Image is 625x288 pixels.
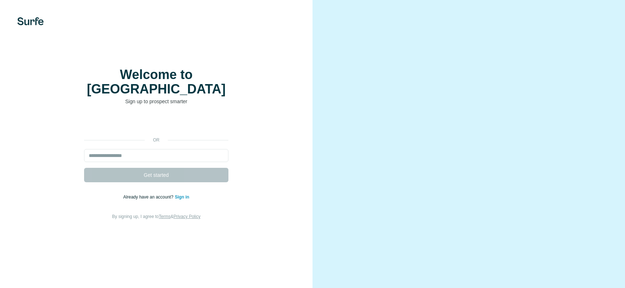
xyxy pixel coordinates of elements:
[84,98,228,105] p: Sign up to prospect smarter
[174,214,201,219] a: Privacy Policy
[159,214,171,219] a: Terms
[84,67,228,96] h1: Welcome to [GEOGRAPHIC_DATA]
[123,195,175,200] span: Already have an account?
[17,17,44,25] img: Surfe's logo
[80,116,232,132] iframe: Sign in with Google Button
[112,214,201,219] span: By signing up, I agree to &
[175,195,189,200] a: Sign in
[145,137,168,143] p: or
